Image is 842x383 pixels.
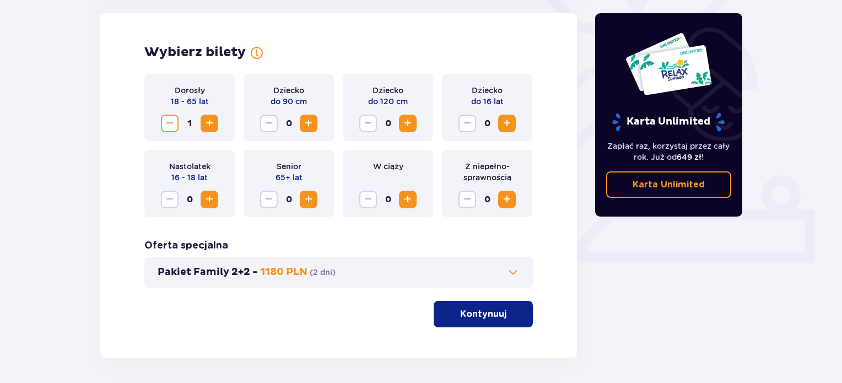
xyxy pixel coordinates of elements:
button: Zmniejsz [458,191,476,208]
p: Dorosły [175,85,205,96]
h2: Wybierz bilety [144,44,246,61]
button: Zmniejsz [458,115,476,132]
button: Zmniejsz [260,115,278,132]
span: 1 [181,115,198,132]
img: Dwie karty całoroczne do Suntago z napisem 'UNLIMITED RELAX', na białym tle z tropikalnymi liśćmi... [625,32,713,96]
span: 0 [379,191,397,208]
button: Zmniejsz [359,115,377,132]
button: Zmniejsz [161,191,179,208]
button: Zwiększ [201,191,218,208]
p: Karta Unlimited [611,112,726,132]
button: Pakiet Family 2+2 -1180 PLN(2 dni) [158,266,520,279]
span: 0 [181,191,198,208]
button: Zwiększ [498,115,516,132]
span: 0 [478,115,496,132]
p: ( 2 dni ) [310,267,336,278]
button: Zmniejsz [359,191,377,208]
p: 1180 PLN [260,266,307,279]
button: Zwiększ [201,115,218,132]
p: do 90 cm [271,96,307,107]
p: Nastolatek [169,161,210,172]
p: Karta Unlimited [633,179,705,191]
button: Zwiększ [498,191,516,208]
p: Dziecko [373,85,403,96]
span: 0 [280,115,298,132]
p: Zapłać raz, korzystaj przez cały rok. Już od ! [606,141,732,163]
p: 65+ lat [276,172,303,183]
button: Zwiększ [300,191,317,208]
h3: Oferta specjalna [144,239,228,252]
p: Z niepełno­sprawnością [451,161,523,183]
button: Kontynuuj [434,301,533,327]
button: Zmniejsz [161,115,179,132]
p: Dziecko [273,85,304,96]
p: W ciąży [373,161,403,172]
p: Kontynuuj [460,308,506,320]
p: 18 - 65 lat [171,96,209,107]
button: Zwiększ [399,191,417,208]
span: 649 zł [677,153,701,161]
button: Zwiększ [300,115,317,132]
p: Senior [277,161,301,172]
p: Dziecko [472,85,503,96]
p: Pakiet Family 2+2 - [158,266,258,279]
p: 16 - 18 lat [171,172,208,183]
span: 0 [379,115,397,132]
span: 0 [478,191,496,208]
button: Zwiększ [399,115,417,132]
a: Karta Unlimited [606,171,732,198]
button: Zmniejsz [260,191,278,208]
p: do 16 lat [471,96,504,107]
p: do 120 cm [368,96,408,107]
span: 0 [280,191,298,208]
